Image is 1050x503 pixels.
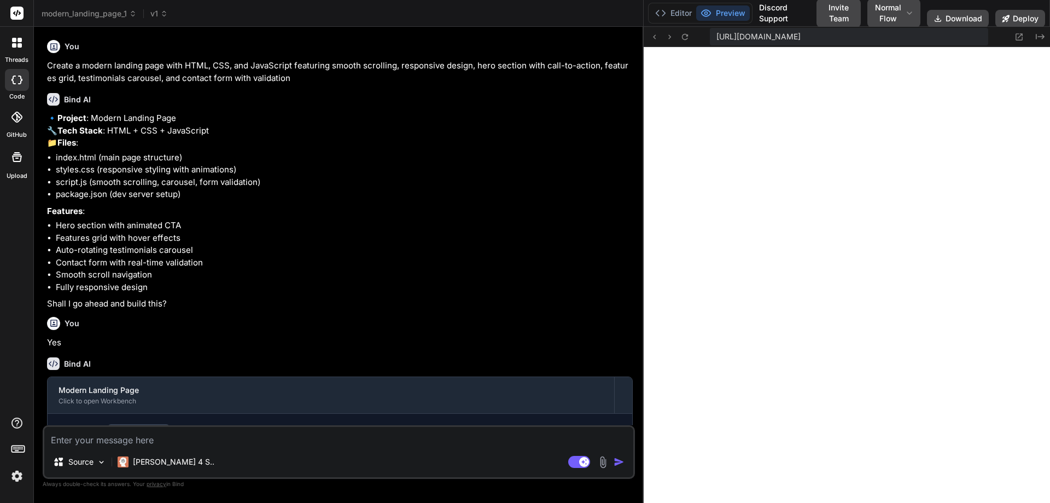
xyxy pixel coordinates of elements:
strong: Project [57,113,86,123]
h6: Bind AI [64,94,91,105]
img: Claude 4 Sonnet [118,456,129,467]
p: Create a modern landing page with HTML, CSS, and JavaScript featuring smooth scrolling, responsiv... [47,60,633,84]
img: Pick Models [97,458,106,467]
p: Shall I go ahead and build this? [47,298,633,310]
p: Always double-check its answers. Your in Bind [43,479,635,489]
button: Editor [651,5,696,21]
label: GitHub [7,130,27,140]
code: package.json [108,424,170,437]
p: Source [68,456,94,467]
iframe: Preview [644,47,1050,503]
li: Hero section with animated CTA [56,219,633,232]
span: modern_landing_page_1 [42,8,137,19]
p: 🔹 : Modern Landing Page 🔧 : HTML + CSS + JavaScript 📁 : [47,112,633,149]
li: Smooth scroll navigation [56,269,633,281]
li: package.json (dev server setup) [56,188,633,201]
li: Features grid with hover effects [56,232,633,245]
img: settings [8,467,26,485]
span: privacy [147,481,166,487]
label: threads [5,55,28,65]
button: Download [927,10,989,27]
div: Create [81,425,170,436]
p: Yes [47,337,633,349]
li: styles.css (responsive styling with animations) [56,164,633,176]
span: [URL][DOMAIN_NAME] [716,31,801,42]
li: Fully responsive design [56,281,633,294]
img: attachment [597,456,609,469]
label: code [9,92,25,101]
div: Modern Landing Page [59,385,603,396]
label: Upload [7,171,27,181]
h6: You [65,318,79,329]
span: Normal Flow [874,2,902,24]
strong: Files [57,137,76,148]
button: Modern Landing PageClick to open Workbench [48,377,614,413]
li: Auto-rotating testimonials carousel [56,244,633,257]
div: Click to open Workbench [59,397,603,406]
span: v1 [150,8,168,19]
p: [PERSON_NAME] 4 S.. [133,456,214,467]
li: Contact form with real-time validation [56,257,633,269]
h6: You [65,41,79,52]
li: script.js (smooth scrolling, carousel, form validation) [56,176,633,189]
p: : [47,205,633,218]
strong: Tech Stack [57,125,103,136]
button: Preview [696,5,750,21]
li: index.html (main page structure) [56,152,633,164]
strong: Features [47,206,83,216]
button: Deploy [995,10,1045,27]
img: icon [614,456,625,467]
h6: Bind AI [64,359,91,369]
